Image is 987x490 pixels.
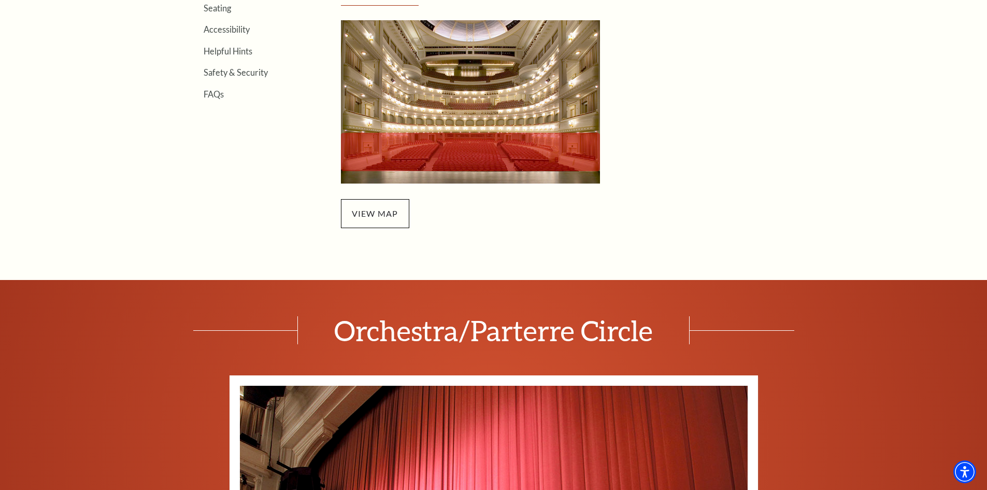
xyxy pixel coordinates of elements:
a: Accessibility [204,24,250,34]
span: view map [341,199,409,228]
div: Accessibility Menu [953,460,976,483]
img: Orchestra/Parterre Circle Seating Map [341,20,600,184]
a: view map - open in a new tab [341,207,409,219]
span: Orchestra/Parterre Circle [297,316,690,344]
a: Orchestra/Parterre Circle Seating Map - open in a new tab [341,94,600,106]
a: FAQs [204,89,224,99]
a: Helpful Hints [204,46,252,56]
a: Seating [204,3,231,13]
a: Safety & Security [204,67,268,77]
